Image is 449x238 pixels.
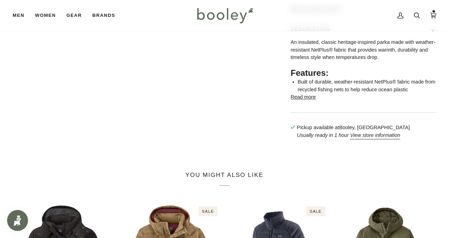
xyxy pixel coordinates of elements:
[350,132,400,139] button: View store information
[291,39,436,61] p: An insulated, classic heritage-inspired parka made with weather-resistant NetPlus® fabric that pr...
[291,93,316,101] button: Read more
[66,12,82,19] span: Gear
[291,68,436,78] h2: Features:
[35,12,56,19] span: Women
[339,125,410,130] strong: Booley, [GEOGRAPHIC_DATA]
[199,206,217,217] div: Sale
[194,5,255,26] img: Booley
[13,12,25,19] span: Men
[92,12,115,19] span: Brands
[297,132,410,139] p: Usually ready in 1 hour
[297,124,410,132] p: Pickup available at
[13,171,436,186] h2: You might also like
[306,206,325,217] div: Sale
[298,78,436,93] li: Built of durable, weather-resistant NetPlus® fabric made from recycled fishing nets to help reduc...
[7,210,28,231] iframe: Button to open loyalty program pop-up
